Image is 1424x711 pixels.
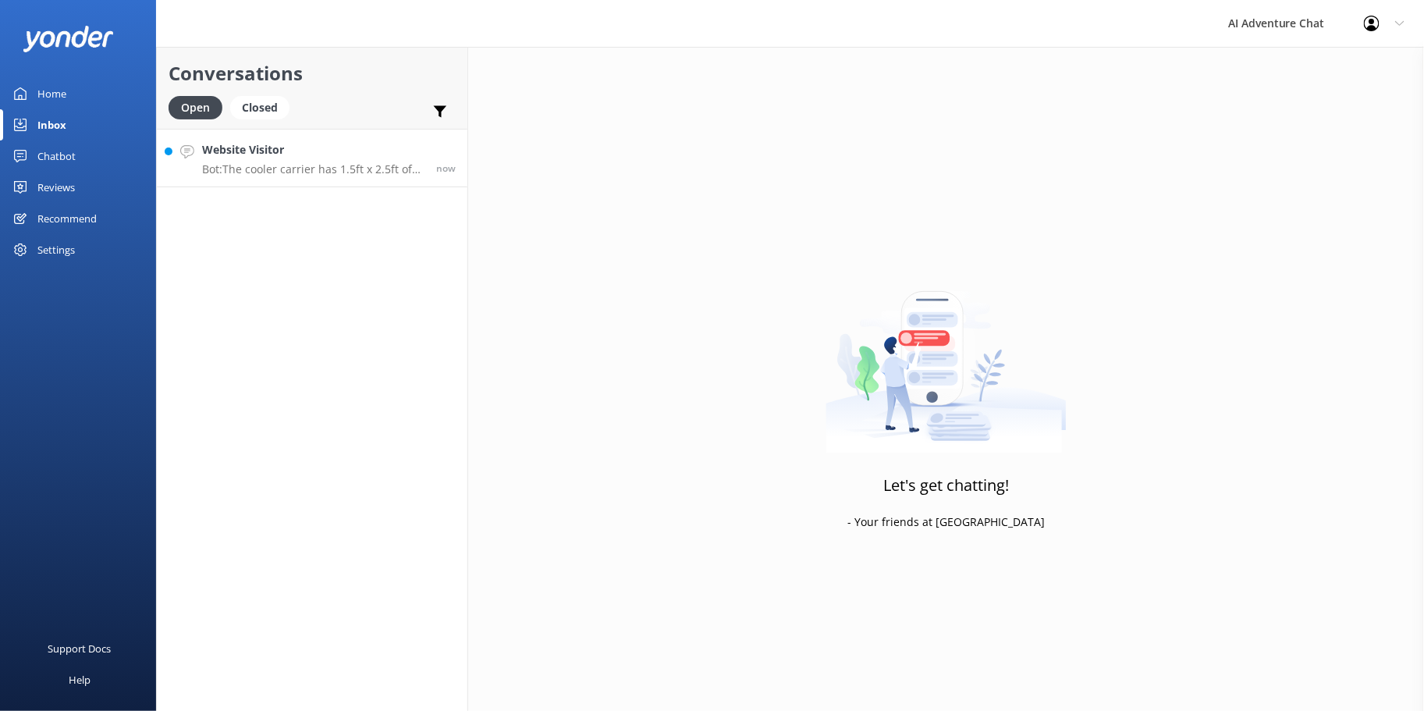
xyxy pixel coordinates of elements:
[847,514,1045,531] p: - Your friends at [GEOGRAPHIC_DATA]
[202,141,424,158] h4: Website Visitor
[202,162,424,176] p: Bot: The cooler carrier has 1.5ft x 2.5ft of inner usable space.
[48,633,112,664] div: Support Docs
[23,26,113,52] img: yonder-white-logo.png
[436,162,456,175] span: 12:40pm 12-Aug-2025 (UTC -04:00) America/New_York
[169,96,222,119] div: Open
[37,78,66,109] div: Home
[37,172,75,203] div: Reviews
[37,234,75,265] div: Settings
[69,664,91,695] div: Help
[37,109,66,140] div: Inbox
[169,59,456,88] h2: Conversations
[37,203,97,234] div: Recommend
[826,258,1067,453] img: artwork of a man stealing a conversation from at giant smartphone
[157,129,467,187] a: Website VisitorBot:The cooler carrier has 1.5ft x 2.5ft of inner usable space.now
[883,473,1009,498] h3: Let's get chatting!
[230,96,289,119] div: Closed
[169,98,230,116] a: Open
[37,140,76,172] div: Chatbot
[230,98,297,116] a: Closed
